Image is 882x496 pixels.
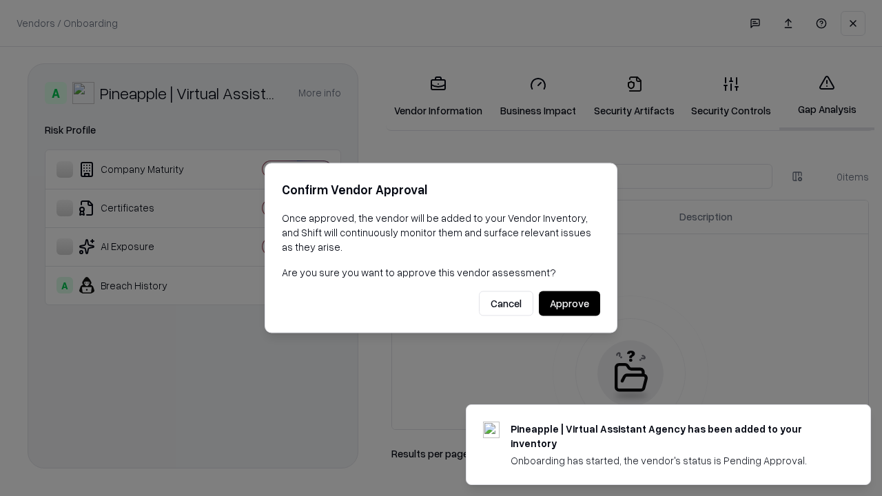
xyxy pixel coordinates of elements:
[483,422,500,438] img: trypineapple.com
[511,453,837,468] div: Onboarding has started, the vendor's status is Pending Approval.
[282,265,600,280] p: Are you sure you want to approve this vendor assessment?
[282,211,600,254] p: Once approved, the vendor will be added to your Vendor Inventory, and Shift will continuously mon...
[539,291,600,316] button: Approve
[282,180,600,200] h2: Confirm Vendor Approval
[479,291,533,316] button: Cancel
[511,422,837,451] div: Pineapple | Virtual Assistant Agency has been added to your inventory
